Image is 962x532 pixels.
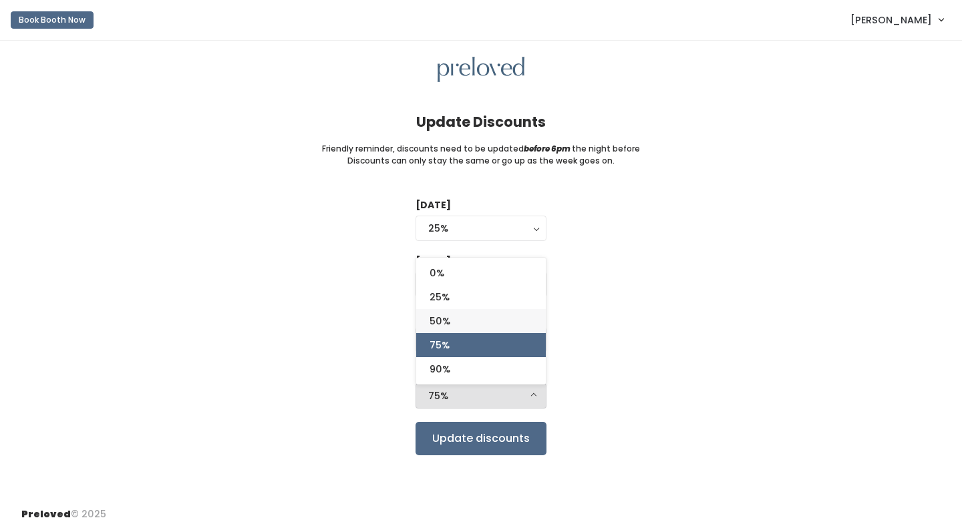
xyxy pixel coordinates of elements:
[11,11,94,29] button: Book Booth Now
[21,507,71,521] span: Preloved
[430,314,450,328] span: 50%
[416,422,546,455] input: Update discounts
[322,143,640,155] small: Friendly reminder, discounts need to be updated the night before
[416,383,546,409] button: 75%
[430,362,450,376] span: 90%
[430,290,450,304] span: 25%
[430,266,444,280] span: 0%
[416,254,451,268] label: [DATE]
[416,198,451,212] label: [DATE]
[11,5,94,35] a: Book Booth Now
[438,57,524,83] img: preloved logo
[21,497,106,521] div: © 2025
[428,221,534,236] div: 25%
[428,388,534,403] div: 75%
[850,13,932,27] span: [PERSON_NAME]
[524,143,571,154] i: before 6pm
[430,338,450,352] span: 75%
[837,5,957,34] a: [PERSON_NAME]
[416,114,546,129] h4: Update Discounts
[416,216,546,241] button: 25%
[347,155,615,167] small: Discounts can only stay the same or go up as the week goes on.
